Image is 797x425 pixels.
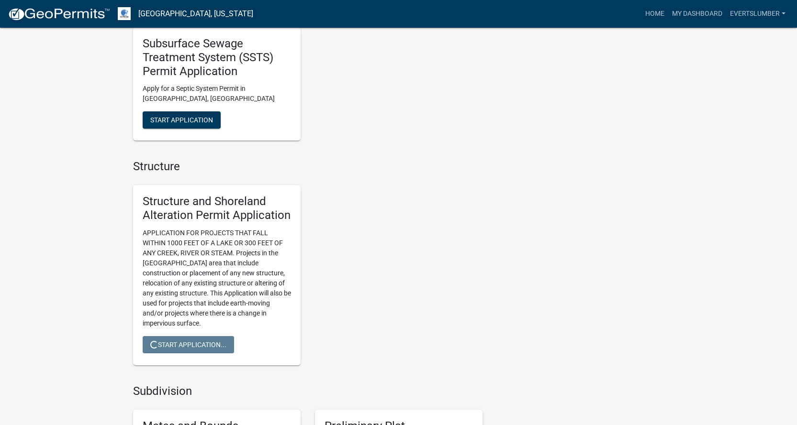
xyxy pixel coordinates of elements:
h5: Structure and Shoreland Alteration Permit Application [143,195,291,222]
a: Home [641,5,668,23]
span: Start Application... [150,340,226,348]
a: evertslumber [726,5,789,23]
span: Start Application [150,116,213,124]
button: Start Application [143,111,221,129]
h4: Subdivision [133,384,483,398]
a: My Dashboard [668,5,726,23]
h5: Subsurface Sewage Treatment System (SSTS) Permit Application [143,37,291,78]
img: Otter Tail County, Minnesota [118,7,131,20]
a: [GEOGRAPHIC_DATA], [US_STATE] [138,6,253,22]
button: Start Application... [143,336,234,353]
p: Apply for a Septic System Permit in [GEOGRAPHIC_DATA], [GEOGRAPHIC_DATA] [143,84,291,104]
h4: Structure [133,160,483,174]
p: APPLICATION FOR PROJECTS THAT FALL WITHIN 1000 FEET OF A LAKE OR 300 FEET OF ANY CREEK, RIVER OR ... [143,228,291,328]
